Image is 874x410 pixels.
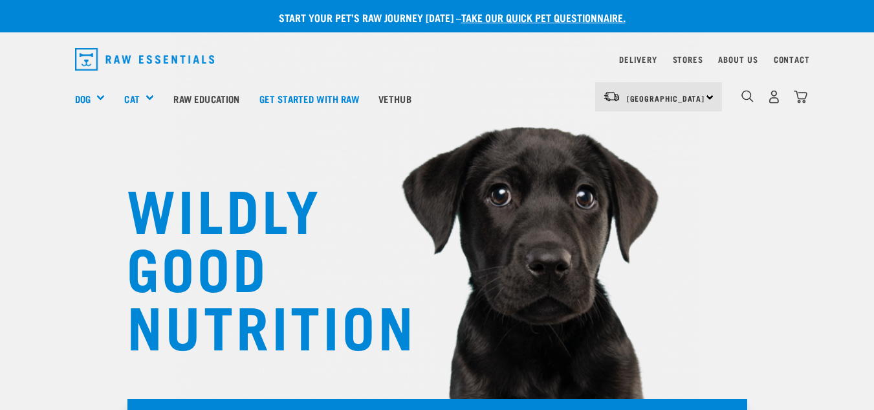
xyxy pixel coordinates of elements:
[461,14,626,20] a: take our quick pet questionnaire.
[794,90,807,104] img: home-icon@2x.png
[603,91,620,102] img: van-moving.png
[673,57,703,62] a: Stores
[369,73,421,124] a: Vethub
[124,91,139,106] a: Cat
[741,90,754,102] img: home-icon-1@2x.png
[718,57,758,62] a: About Us
[127,178,386,353] h1: WILDLY GOOD NUTRITION
[774,57,810,62] a: Contact
[75,48,215,71] img: Raw Essentials Logo
[767,90,781,104] img: user.png
[75,91,91,106] a: Dog
[65,43,810,76] nav: dropdown navigation
[164,73,249,124] a: Raw Education
[250,73,369,124] a: Get started with Raw
[627,96,705,100] span: [GEOGRAPHIC_DATA]
[619,57,657,62] a: Delivery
